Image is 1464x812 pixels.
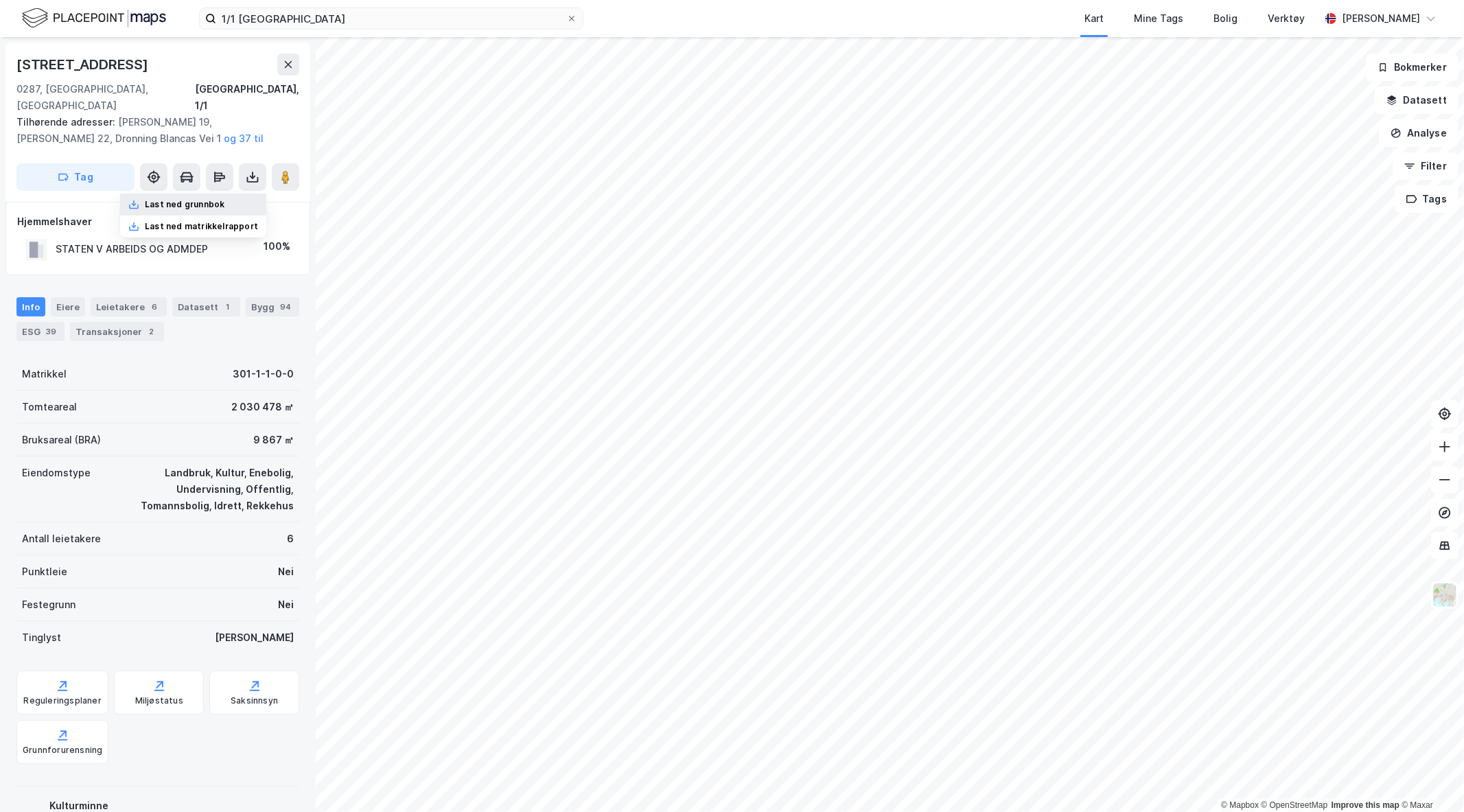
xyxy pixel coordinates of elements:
div: ESG [16,322,65,341]
button: Bokmerker [1366,54,1459,81]
div: Tomteareal [22,399,77,415]
button: Analyse [1379,119,1459,147]
iframe: Chat Widget [1395,746,1464,812]
div: [PERSON_NAME] 19, [PERSON_NAME] 22, Dronning Blancas Vei 1 [16,114,288,147]
div: Last ned matrikkelrapport [145,221,258,232]
a: Mapbox [1221,800,1259,810]
div: 94 [277,300,294,314]
div: Datasett [172,297,240,316]
div: Landbruk, Kultur, Enebolig, Undervisning, Offentlig, Tomannsbolig, Idrett, Rekkehus [107,465,294,514]
button: Filter [1393,152,1459,180]
div: 301-1-1-0-0 [233,366,294,382]
div: Bolig [1213,10,1238,27]
div: Nei [278,596,294,613]
div: 100% [264,238,290,255]
div: Reguleringsplaner [24,695,102,706]
div: [GEOGRAPHIC_DATA], 1/1 [195,81,299,114]
div: 39 [43,325,59,338]
div: [PERSON_NAME] [215,629,294,646]
div: Last ned grunnbok [145,199,224,210]
img: logo.f888ab2527a4732fd821a326f86c7f29.svg [22,6,166,30]
div: 9 867 ㎡ [253,432,294,448]
div: STATEN V ARBEIDS OG ADMDEP [56,241,208,257]
div: Verktøy [1268,10,1305,27]
div: 2 [145,325,159,338]
div: Kart [1084,10,1104,27]
div: Leietakere [91,297,167,316]
div: Festegrunn [22,596,75,613]
div: Bygg [246,297,299,316]
div: 6 [148,300,161,314]
div: Info [16,297,45,316]
input: Søk på adresse, matrikkel, gårdeiere, leietakere eller personer [216,8,566,29]
div: Punktleie [22,564,67,580]
div: Matrikkel [22,366,67,382]
div: [PERSON_NAME] [1342,10,1420,27]
div: Mine Tags [1134,10,1183,27]
div: Saksinnsyn [231,695,278,706]
div: Grunnforurensning [23,745,102,756]
div: Nei [278,564,294,580]
button: Tags [1395,185,1459,213]
div: 6 [287,531,294,547]
div: Kontrollprogram for chat [1395,746,1464,812]
div: Transaksjoner [70,322,164,341]
div: Bruksareal (BRA) [22,432,101,448]
button: Datasett [1375,86,1459,114]
div: 1 [221,300,235,314]
img: Z [1432,582,1458,608]
div: Eiere [51,297,85,316]
div: Hjemmelshaver [17,213,299,230]
div: [STREET_ADDRESS] [16,54,151,76]
div: Miljøstatus [135,695,183,706]
div: 2 030 478 ㎡ [231,399,294,415]
div: Antall leietakere [22,531,101,547]
div: Tinglyst [22,629,61,646]
a: Improve this map [1332,800,1399,810]
div: 0287, [GEOGRAPHIC_DATA], [GEOGRAPHIC_DATA] [16,81,195,114]
button: Tag [16,163,135,191]
div: Eiendomstype [22,465,91,481]
a: OpenStreetMap [1262,800,1328,810]
span: Tilhørende adresser: [16,116,118,128]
